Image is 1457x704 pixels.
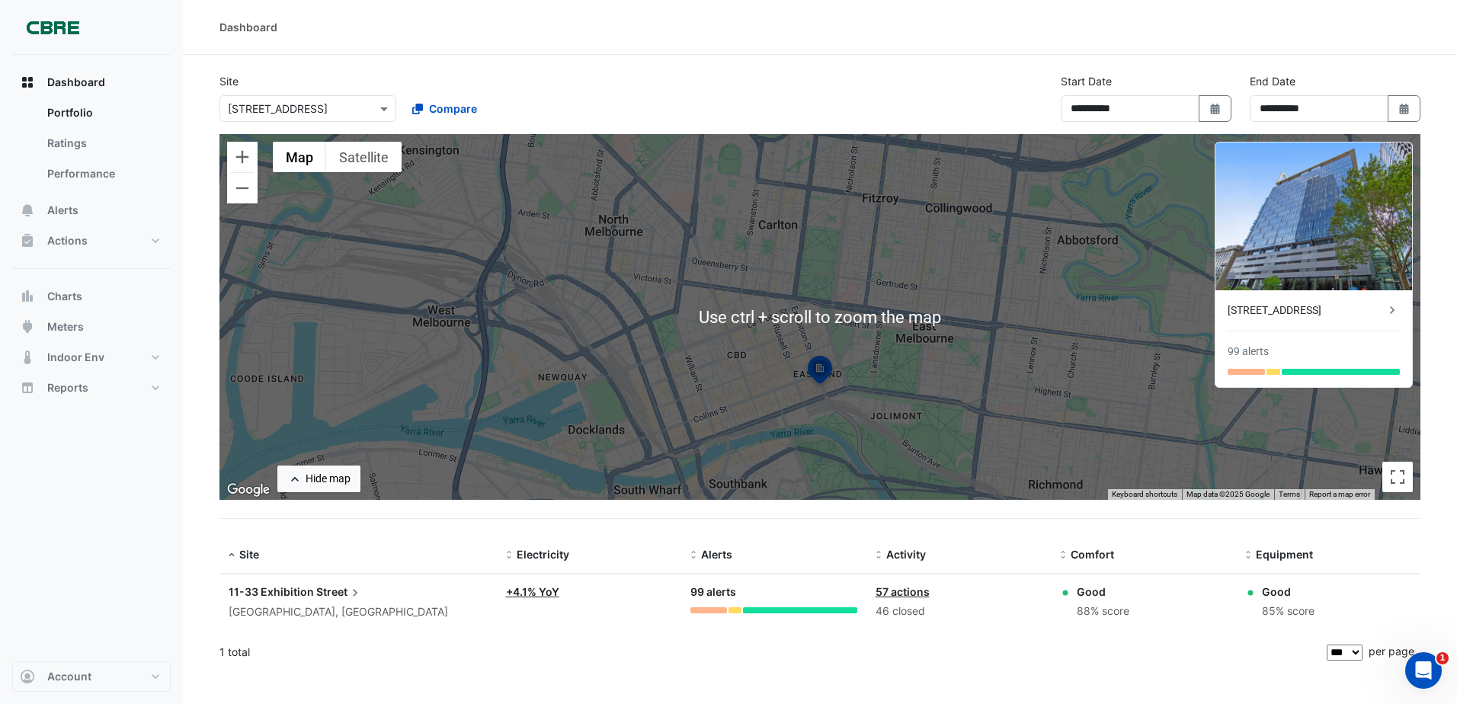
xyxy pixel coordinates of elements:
[229,603,488,621] div: [GEOGRAPHIC_DATA], [GEOGRAPHIC_DATA]
[803,354,837,390] img: site-pin-selected.svg
[12,342,171,373] button: Indoor Env
[886,548,926,561] span: Activity
[1228,344,1269,360] div: 99 alerts
[227,173,258,203] button: Zoom out
[326,142,402,172] button: Show satellite imagery
[20,350,35,365] app-icon: Indoor Env
[20,203,35,218] app-icon: Alerts
[1112,489,1177,500] button: Keyboard shortcuts
[47,350,104,365] span: Indoor Env
[876,603,1042,620] div: 46 closed
[1309,490,1370,498] a: Report a map error
[1436,652,1449,664] span: 1
[1256,548,1313,561] span: Equipment
[1061,73,1112,89] label: Start Date
[47,289,82,304] span: Charts
[239,548,259,561] span: Site
[277,466,360,492] button: Hide map
[223,480,274,500] img: Google
[1228,302,1385,318] div: [STREET_ADDRESS]
[12,373,171,403] button: Reports
[1186,490,1270,498] span: Map data ©2025 Google
[12,67,171,98] button: Dashboard
[12,312,171,342] button: Meters
[47,380,88,395] span: Reports
[517,548,569,561] span: Electricity
[273,142,326,172] button: Show street map
[1209,102,1222,115] fa-icon: Select Date
[47,233,88,248] span: Actions
[876,585,930,598] a: 57 actions
[47,669,91,684] span: Account
[429,101,477,117] span: Compare
[20,380,35,395] app-icon: Reports
[35,128,171,158] a: Ratings
[690,584,857,601] div: 99 alerts
[20,319,35,334] app-icon: Meters
[20,233,35,248] app-icon: Actions
[1077,584,1129,600] div: Good
[47,319,84,334] span: Meters
[701,548,732,561] span: Alerts
[1369,645,1414,658] span: per page
[1071,548,1114,561] span: Comfort
[12,195,171,226] button: Alerts
[20,289,35,304] app-icon: Charts
[229,585,314,598] span: 11-33 Exhibition
[506,585,559,598] a: +4.1% YoY
[20,75,35,90] app-icon: Dashboard
[219,73,239,89] label: Site
[219,633,1324,671] div: 1 total
[18,12,87,43] img: Company Logo
[223,480,274,500] a: Open this area in Google Maps (opens a new window)
[1405,652,1442,689] iframe: Intercom live chat
[12,226,171,256] button: Actions
[12,98,171,195] div: Dashboard
[1382,462,1413,492] button: Toggle fullscreen view
[1279,490,1300,498] a: Terms (opens in new tab)
[1215,142,1412,290] img: 11-33 Exhibition Street
[35,98,171,128] a: Portfolio
[12,661,171,692] button: Account
[227,142,258,172] button: Zoom in
[1262,603,1315,620] div: 85% score
[1262,584,1315,600] div: Good
[47,75,105,90] span: Dashboard
[219,19,277,35] div: Dashboard
[402,95,487,122] button: Compare
[1077,603,1129,620] div: 88% score
[1398,102,1411,115] fa-icon: Select Date
[1250,73,1295,89] label: End Date
[47,203,78,218] span: Alerts
[316,584,363,600] span: Street
[306,471,351,487] div: Hide map
[35,158,171,189] a: Performance
[12,281,171,312] button: Charts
